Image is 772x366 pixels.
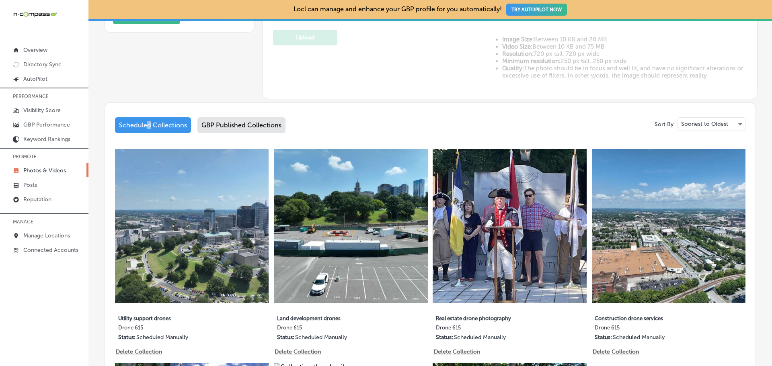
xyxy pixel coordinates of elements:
[115,117,191,133] div: Scheduled Collections
[595,334,612,341] p: Status:
[655,121,673,128] p: Sort By
[277,311,393,325] label: Land development drones
[23,76,47,82] p: AutoPilot
[592,149,745,303] img: Collection thumbnail
[23,247,78,254] p: Connected Accounts
[678,118,745,131] div: Soonest to Oldest
[295,334,347,341] p: Scheduled Manually
[506,4,567,16] button: TRY AUTOPILOT NOW
[436,325,552,334] label: Drone 615
[197,117,285,133] div: GBP Published Collections
[115,149,269,303] img: Collection thumbnail
[23,232,70,239] p: Manage Locations
[436,334,453,341] p: Status:
[118,334,136,341] p: Status:
[13,10,57,18] img: 660ab0bf-5cc7-4cb8-ba1c-48b5ae0f18e60NCTV_CLogo_TV_Black_-500x88.png
[23,107,61,114] p: Visibility Score
[274,149,427,303] img: Collection thumbnail
[275,348,320,355] p: Delete Collection
[613,334,665,341] p: Scheduled Manually
[23,121,70,128] p: GBP Performance
[434,348,479,355] p: Delete Collection
[116,348,161,355] p: Delete Collection
[436,311,552,325] label: Real estate drone photography
[433,149,586,303] img: Collection thumbnail
[23,167,66,174] p: Photos & Videos
[23,196,51,203] p: Reputation
[595,325,710,334] label: Drone 615
[23,61,62,68] p: Directory Sync
[277,325,393,334] label: Drone 615
[23,182,37,188] p: Posts
[681,120,728,128] p: Soonest to Oldest
[118,325,234,334] label: Drone 615
[23,47,47,53] p: Overview
[23,136,70,143] p: Keyword Rankings
[454,334,506,341] p: Scheduled Manually
[136,334,188,341] p: Scheduled Manually
[593,348,638,355] p: Delete Collection
[277,334,294,341] p: Status:
[118,311,234,325] label: Utility support drones
[595,311,710,325] label: Construction drone services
